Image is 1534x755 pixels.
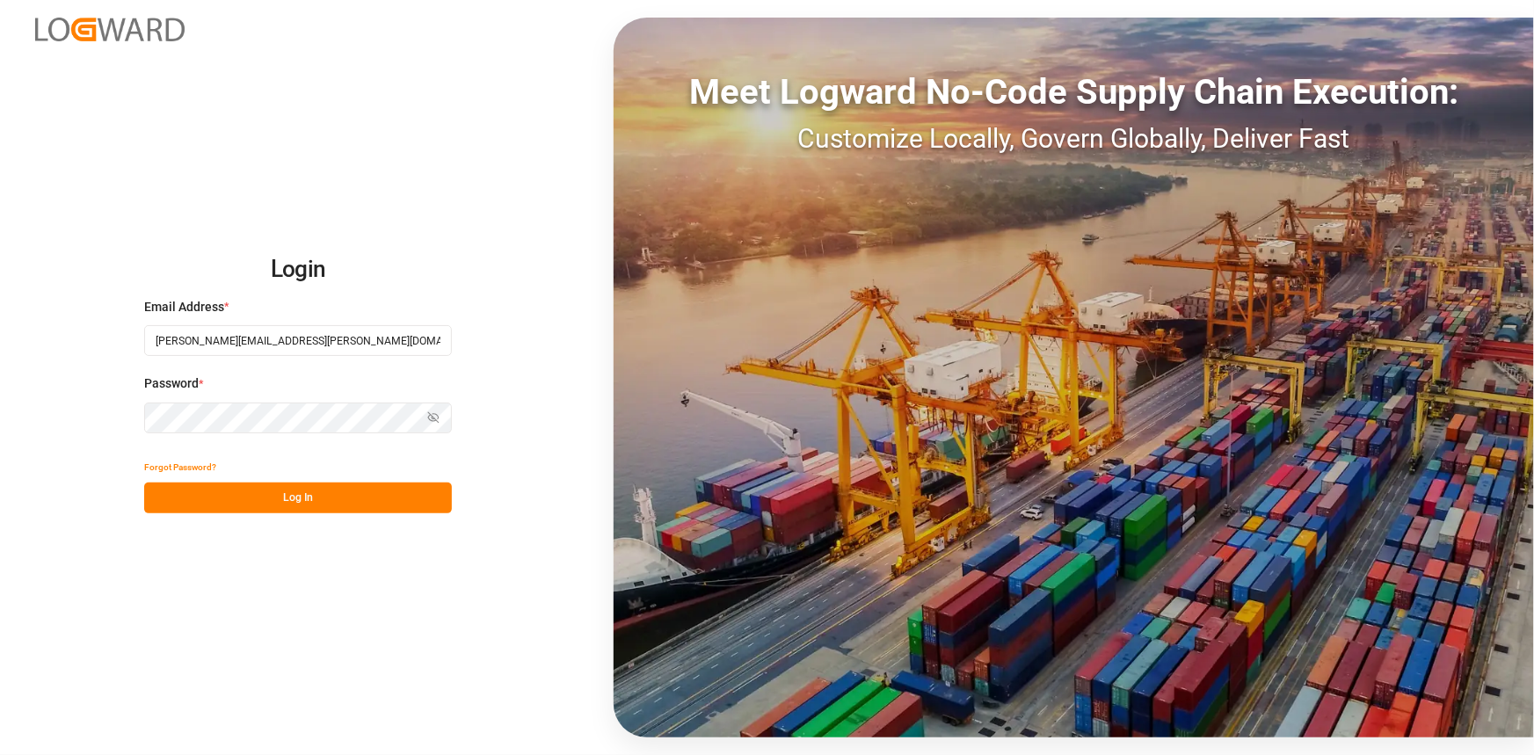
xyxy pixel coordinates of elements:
div: Customize Locally, Govern Globally, Deliver Fast [614,119,1534,158]
div: Meet Logward No-Code Supply Chain Execution: [614,66,1534,119]
img: Logward_new_orange.png [35,18,185,41]
span: Password [144,374,199,393]
h2: Login [144,242,452,298]
span: Email Address [144,298,224,316]
button: Forgot Password? [144,452,216,483]
button: Log In [144,483,452,513]
input: Enter your email [144,325,452,356]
